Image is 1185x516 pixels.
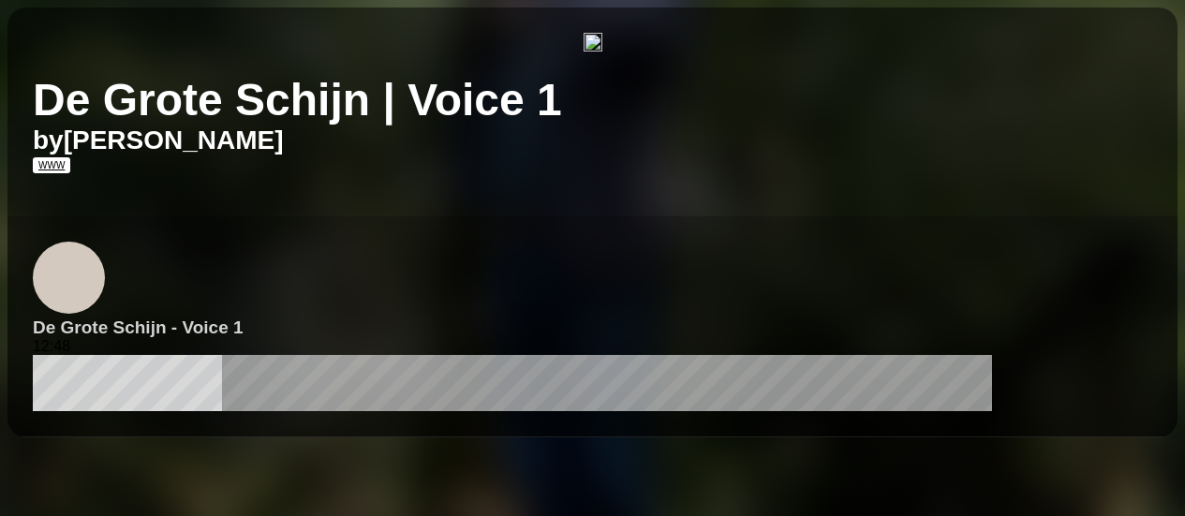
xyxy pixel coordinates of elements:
h3: [PERSON_NAME] [33,125,1152,155]
div: 1 / 1 [33,33,1152,55]
span: by [33,125,64,155]
a: WWW [33,157,70,173]
p: De Grote Schijn - Voice 1 [33,317,1152,338]
span: 12:48 [33,338,70,354]
img: DGS%201%20kopie.png [584,33,602,55]
h1: De Grote Schijn | Voice 1 [33,74,1152,125]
